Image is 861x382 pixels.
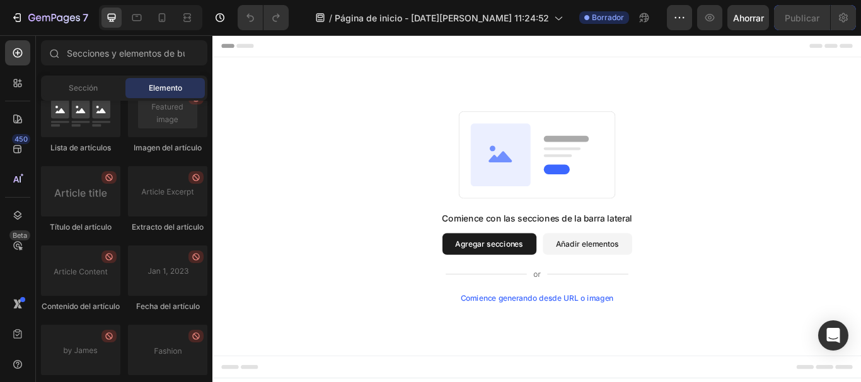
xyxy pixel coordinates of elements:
[774,5,830,30] button: Publicar
[14,135,28,143] font: 450
[785,13,819,23] font: Publicar
[385,231,489,256] button: Añadir elementos
[50,222,112,232] font: Título del artículo
[134,143,202,152] font: Imagen del artículo
[69,83,98,93] font: Sección
[212,35,861,382] iframe: Área de diseño
[149,83,182,93] font: Elemento
[42,301,120,311] font: Contenido del artículo
[268,231,378,256] button: Agregar secciones
[5,5,94,30] button: 7
[400,238,474,249] font: Añadir elementos
[335,13,549,23] font: Página de inicio - [DATE][PERSON_NAME] 11:24:52
[289,301,468,312] font: Comience generando desde URL o imagen
[592,13,624,22] font: Borrador
[41,40,207,65] input: Secciones y elementos de búsqueda
[733,13,764,23] font: Ahorrar
[83,11,88,24] font: 7
[132,222,204,232] font: Extracto del artículo
[238,5,289,30] div: Deshacer/Rehacer
[329,13,332,23] font: /
[267,207,489,220] font: Comience con las secciones de la barra lateral
[818,320,848,351] div: Abrir Intercom Messenger
[136,301,200,311] font: Fecha del artículo
[13,231,27,240] font: Beta
[727,5,769,30] button: Ahorrar
[50,143,111,152] font: Lista de artículos
[283,238,362,249] font: Agregar secciones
